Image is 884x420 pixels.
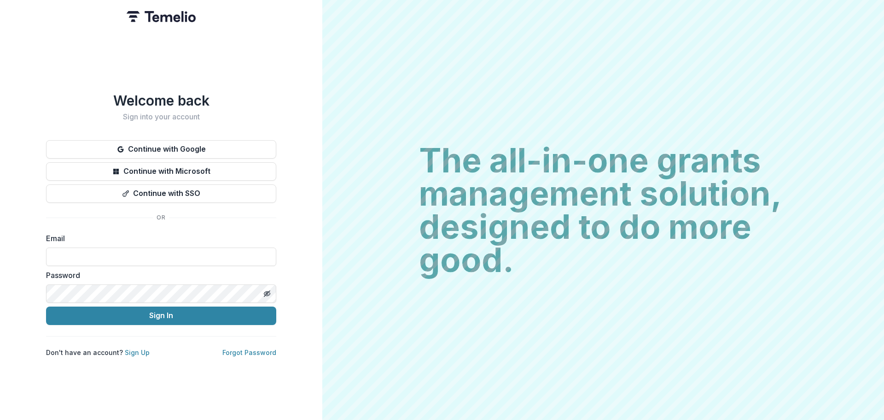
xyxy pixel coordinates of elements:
a: Forgot Password [222,349,276,356]
h1: Welcome back [46,92,276,109]
button: Continue with SSO [46,184,276,203]
button: Continue with Google [46,140,276,159]
p: Don't have an account? [46,348,150,357]
button: Sign In [46,307,276,325]
label: Password [46,270,271,281]
label: Email [46,233,271,244]
a: Sign Up [125,349,150,356]
h2: Sign into your account [46,112,276,121]
button: Toggle password visibility [260,286,274,301]
img: Temelio [127,11,196,22]
button: Continue with Microsoft [46,162,276,181]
